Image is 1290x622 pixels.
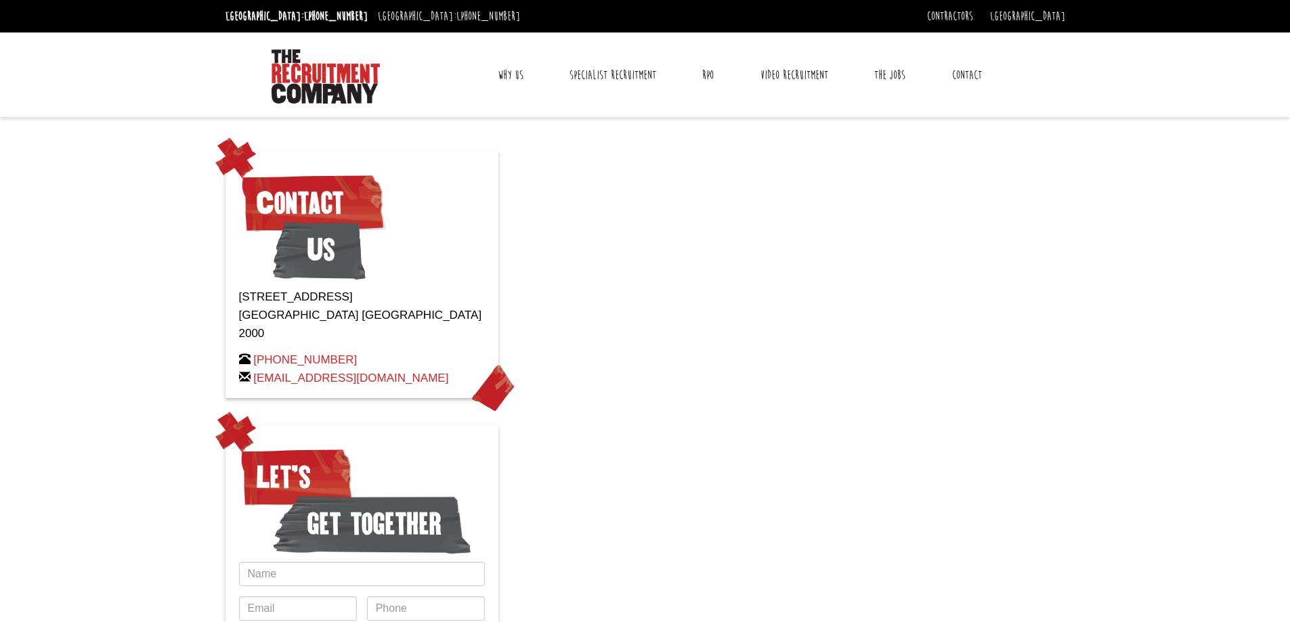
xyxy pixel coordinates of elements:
a: [PHONE_NUMBER] [304,9,368,24]
input: Phone [367,596,485,621]
span: Contact [239,169,386,237]
input: Name [239,562,485,586]
a: [PHONE_NUMBER] [253,353,357,366]
a: [PHONE_NUMBER] [456,9,520,24]
img: The Recruitment Company [272,49,380,104]
li: [GEOGRAPHIC_DATA]: [374,5,523,27]
a: Why Us [488,58,534,92]
input: Email [239,596,357,621]
a: Contractors [927,9,973,24]
a: Contact [942,58,992,92]
p: [STREET_ADDRESS] [GEOGRAPHIC_DATA] [GEOGRAPHIC_DATA] 2000 [239,288,485,343]
span: get together [273,490,471,558]
a: [GEOGRAPHIC_DATA] [990,9,1065,24]
a: [EMAIL_ADDRESS][DOMAIN_NAME] [253,372,448,384]
span: Us [273,216,366,284]
a: RPO [692,58,724,92]
span: Let’s [239,443,353,511]
a: Video Recruitment [750,58,838,92]
li: [GEOGRAPHIC_DATA]: [222,5,371,27]
a: The Jobs [864,58,916,92]
a: Specialist Recruitment [559,58,666,92]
